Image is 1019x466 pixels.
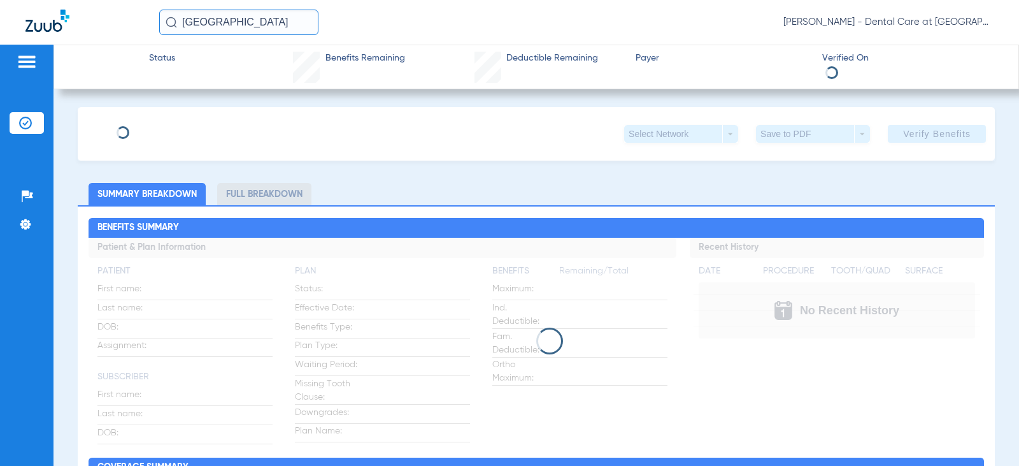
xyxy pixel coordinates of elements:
h2: Benefits Summary [89,218,983,238]
li: Full Breakdown [217,183,311,205]
img: hamburger-icon [17,54,37,69]
span: Benefits Remaining [325,52,405,65]
input: Search for patients [159,10,318,35]
span: Deductible Remaining [506,52,598,65]
span: [PERSON_NAME] - Dental Care at [GEOGRAPHIC_DATA] [783,16,994,29]
img: Search Icon [166,17,177,28]
span: Status [149,52,175,65]
span: Verified On [822,52,998,65]
img: Zuub Logo [25,10,69,32]
li: Summary Breakdown [89,183,206,205]
span: Payer [636,52,811,65]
